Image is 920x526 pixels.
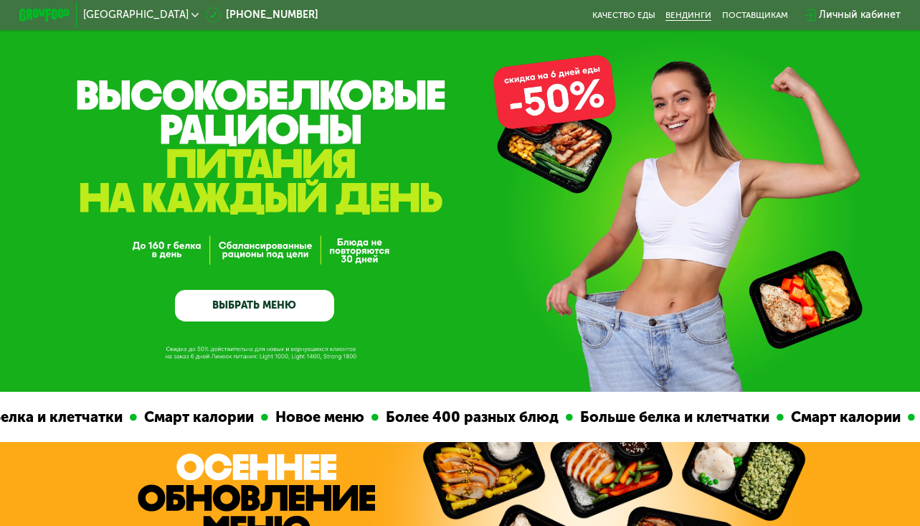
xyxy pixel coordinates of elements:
[819,7,901,22] div: Личный кабинет
[206,7,319,22] a: [PHONE_NUMBER]
[80,406,204,428] div: Смарт калории
[516,406,719,428] div: Больше белка и клетчатки
[722,10,788,20] div: поставщикам
[83,10,189,20] span: [GEOGRAPHIC_DATA]
[726,406,850,428] div: Смарт калории
[665,10,711,20] a: Вендинги
[175,290,334,322] a: ВЫБРАТЬ МЕНЮ
[211,406,314,428] div: Новое меню
[321,406,508,428] div: Более 400 разных блюд
[592,10,655,20] a: Качество еды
